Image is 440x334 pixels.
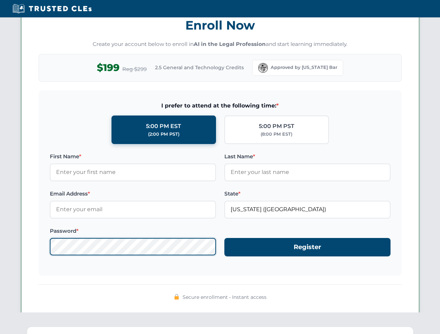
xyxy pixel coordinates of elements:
[50,152,216,161] label: First Name
[261,131,292,138] div: (8:00 PM EST)
[183,293,267,301] span: Secure enrollment • Instant access
[39,40,402,48] p: Create your account below to enroll in and start learning immediately.
[148,131,179,138] div: (2:00 PM PST)
[224,201,391,218] input: Florida (FL)
[224,190,391,198] label: State
[194,41,266,47] strong: AI in the Legal Profession
[97,60,119,75] span: $199
[271,64,337,71] span: Approved by [US_STATE] Bar
[50,201,216,218] input: Enter your email
[50,190,216,198] label: Email Address
[224,238,391,256] button: Register
[224,164,391,181] input: Enter your last name
[122,65,147,73] span: Reg $299
[50,101,391,110] span: I prefer to attend at the following time:
[224,152,391,161] label: Last Name
[50,164,216,181] input: Enter your first name
[259,122,294,131] div: 5:00 PM PST
[258,63,268,73] img: Florida Bar
[146,122,181,131] div: 5:00 PM EST
[155,64,244,71] span: 2.5 General and Technology Credits
[174,294,179,300] img: 🔒
[10,3,94,14] img: Trusted CLEs
[50,227,216,235] label: Password
[39,14,402,36] h3: Enroll Now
